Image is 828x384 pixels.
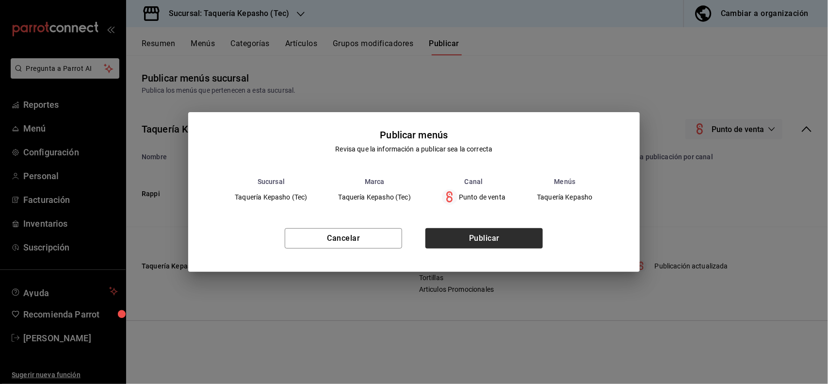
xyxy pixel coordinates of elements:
[537,194,592,200] span: Taquería Kepasho
[380,128,448,142] div: Publicar menús
[323,185,426,209] td: Taquería Kepasho (Tec)
[425,228,543,249] button: Publicar
[219,185,323,209] td: Taquería Kepasho (Tec)
[442,189,505,205] div: Punto de venta
[426,178,521,185] th: Canal
[219,178,323,185] th: Sucursal
[521,178,608,185] th: Menús
[323,178,426,185] th: Marca
[285,228,402,249] button: Cancelar
[336,144,493,154] div: Revisa que la información a publicar sea la correcta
